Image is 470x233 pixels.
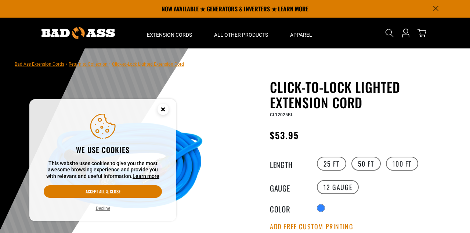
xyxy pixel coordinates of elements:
[94,205,112,212] button: Decline
[317,157,346,171] label: 25 FT
[270,128,299,142] span: $53.95
[270,203,307,213] legend: Color
[109,62,111,67] span: ›
[270,182,307,192] legend: Gauge
[270,223,353,231] button: Add Free Custom Printing
[317,180,359,194] label: 12 Gauge
[44,185,162,198] button: Accept all & close
[41,27,115,39] img: Bad Ass Extension Cords
[69,62,108,67] a: Return to Collection
[270,79,450,110] h1: Click-to-Lock Lighted Extension Cord
[290,32,312,38] span: Apparel
[29,99,176,222] aside: Cookie Consent
[112,62,184,67] span: Click-to-Lock Lighted Extension Cord
[136,18,203,48] summary: Extension Cords
[384,27,395,39] summary: Search
[386,157,419,171] label: 100 FT
[15,62,64,67] a: Bad Ass Extension Cords
[270,159,307,168] legend: Length
[147,32,192,38] span: Extension Cords
[44,160,162,180] p: This website uses cookies to give you the most awesome browsing experience and provide you with r...
[133,173,159,179] a: Learn more
[66,62,67,67] span: ›
[15,59,184,68] nav: breadcrumbs
[44,145,162,154] h2: We use cookies
[351,157,381,171] label: 50 FT
[203,18,279,48] summary: All Other Products
[270,112,293,117] span: CL12025BL
[214,32,268,38] span: All Other Products
[279,18,323,48] summary: Apparel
